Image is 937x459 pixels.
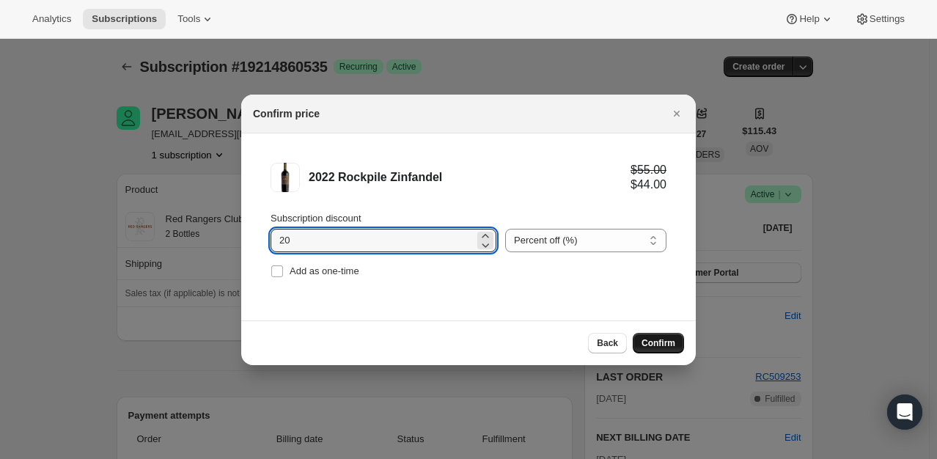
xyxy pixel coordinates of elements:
[631,163,666,177] div: $55.00
[870,13,905,25] span: Settings
[776,9,842,29] button: Help
[799,13,819,25] span: Help
[83,9,166,29] button: Subscriptions
[290,265,359,276] span: Add as one-time
[588,333,627,353] button: Back
[666,103,687,124] button: Close
[642,337,675,349] span: Confirm
[92,13,157,25] span: Subscriptions
[177,13,200,25] span: Tools
[887,394,922,430] div: Open Intercom Messenger
[23,9,80,29] button: Analytics
[633,333,684,353] button: Confirm
[253,106,320,121] h2: Confirm price
[631,177,666,192] div: $44.00
[32,13,71,25] span: Analytics
[309,170,631,185] div: 2022 Rockpile Zinfandel
[597,337,618,349] span: Back
[271,213,361,224] span: Subscription discount
[169,9,224,29] button: Tools
[846,9,914,29] button: Settings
